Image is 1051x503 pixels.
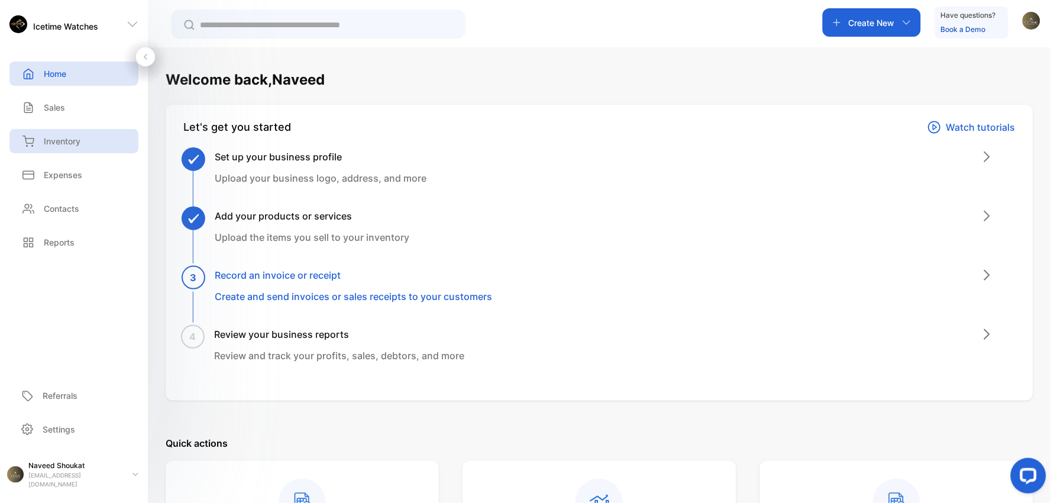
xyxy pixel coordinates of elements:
p: Upload your business logo, address, and more [215,171,426,185]
p: Contacts [44,202,79,215]
p: Inventory [44,135,80,147]
p: Reports [44,236,75,249]
button: Create New [823,8,921,37]
img: logo [9,15,27,33]
h3: Review your business reports [214,327,464,341]
button: avatar [1023,8,1040,37]
p: Home [44,67,66,80]
h3: Add your products or services [215,209,409,223]
p: Naveed Shoukat [28,460,123,471]
p: Watch tutorials [946,120,1016,134]
img: profile [7,466,24,483]
a: Book a Demo [941,25,986,34]
p: Create New [849,17,895,29]
h3: Set up your business profile [215,150,426,164]
p: Sales [44,101,65,114]
div: Let's get you started [183,119,291,136]
a: Watch tutorials [927,119,1016,136]
p: Upload the items you sell to your inventory [215,230,409,244]
p: Quick actions [166,436,1033,450]
p: Have questions? [941,9,996,21]
p: Review and track your profits, sales, debtors, and more [214,349,464,363]
p: [EMAIL_ADDRESS][DOMAIN_NAME] [28,471,123,489]
h3: Record an invoice or receipt [215,268,492,282]
p: Create and send invoices or sales receipts to your customers [215,289,492,304]
h1: Welcome back, Naveed [166,69,325,91]
p: Settings [43,423,75,436]
p: Expenses [44,169,82,181]
span: 3 [190,270,197,285]
span: 4 [190,330,196,344]
img: avatar [1023,12,1040,30]
p: Icetime Watches [33,20,98,33]
p: Referrals [43,389,77,402]
iframe: LiveChat chat widget [1001,453,1051,503]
